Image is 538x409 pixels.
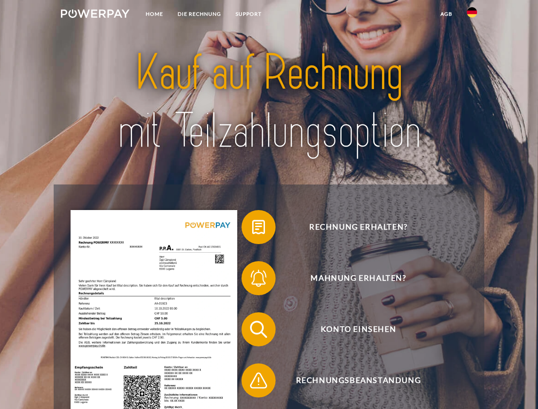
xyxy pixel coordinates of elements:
button: Rechnung erhalten? [242,210,463,244]
img: qb_bill.svg [248,216,269,238]
img: de [467,7,477,17]
img: qb_search.svg [248,319,269,340]
img: logo-powerpay-white.svg [61,9,129,18]
span: Rechnungsbeanstandung [254,363,463,397]
a: Home [138,6,170,22]
img: qb_warning.svg [248,370,269,391]
span: Konto einsehen [254,312,463,346]
span: Mahnung erhalten? [254,261,463,295]
span: Rechnung erhalten? [254,210,463,244]
img: qb_bell.svg [248,268,269,289]
button: Mahnung erhalten? [242,261,463,295]
button: Konto einsehen [242,312,463,346]
a: DIE RECHNUNG [170,6,228,22]
img: title-powerpay_de.svg [81,41,457,163]
button: Rechnungsbeanstandung [242,363,463,397]
a: SUPPORT [228,6,269,22]
a: agb [433,6,460,22]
